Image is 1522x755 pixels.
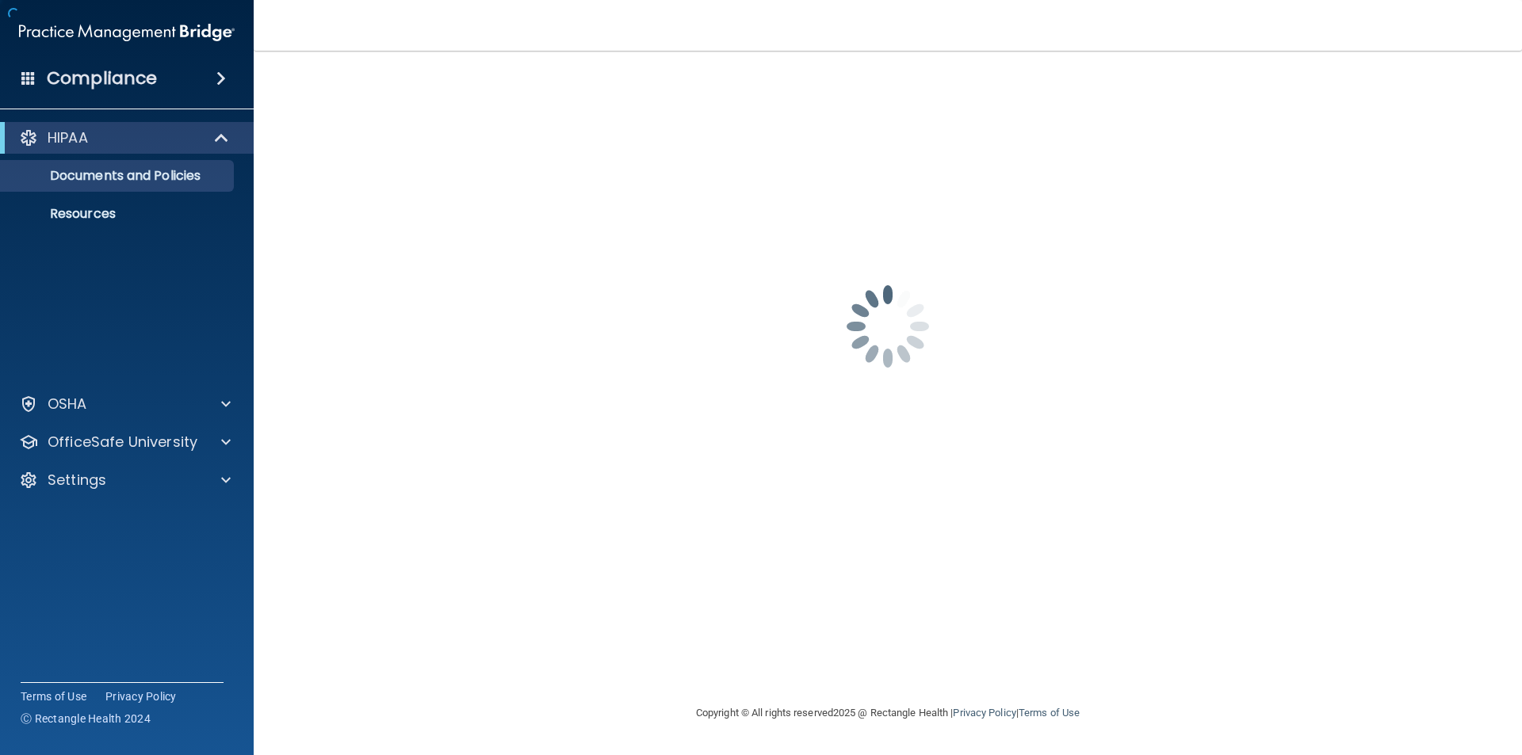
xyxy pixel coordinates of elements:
[19,128,230,147] a: HIPAA
[19,433,231,452] a: OfficeSafe University
[47,67,157,90] h4: Compliance
[809,247,967,406] img: spinner.e123f6fc.gif
[105,688,177,704] a: Privacy Policy
[953,707,1015,719] a: Privacy Policy
[21,711,151,726] span: Ⓒ Rectangle Health 2024
[19,395,231,414] a: OSHA
[19,471,231,490] a: Settings
[48,471,106,490] p: Settings
[10,168,227,184] p: Documents and Policies
[48,395,87,414] p: OSHA
[10,206,227,222] p: Resources
[21,688,86,704] a: Terms of Use
[598,688,1177,738] div: Copyright © All rights reserved 2025 @ Rectangle Health | |
[48,128,88,147] p: HIPAA
[48,433,197,452] p: OfficeSafe University
[19,17,235,48] img: PMB logo
[1019,707,1080,719] a: Terms of Use
[1248,643,1503,706] iframe: Drift Widget Chat Controller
